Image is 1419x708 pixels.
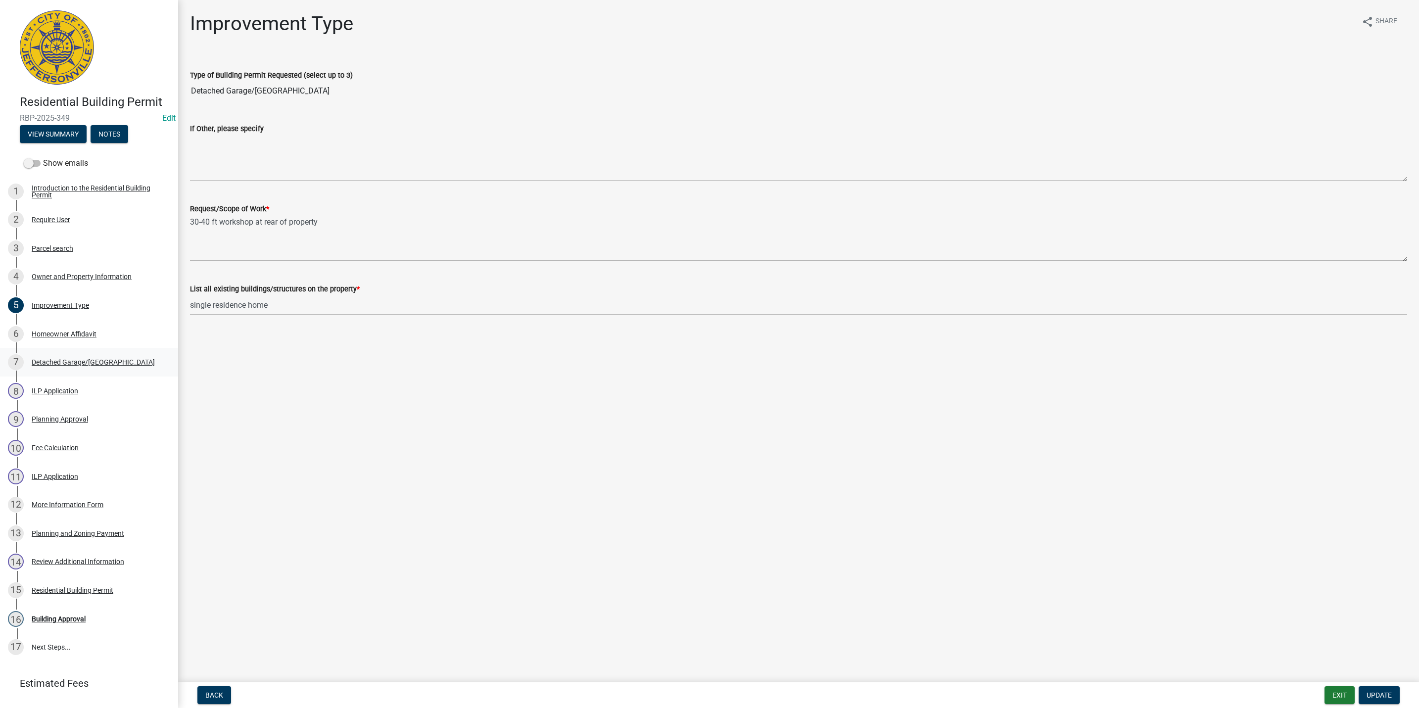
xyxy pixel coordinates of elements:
[8,326,24,342] div: 6
[8,639,24,655] div: 17
[32,416,88,423] div: Planning Approval
[32,501,103,508] div: More Information Form
[20,113,158,123] span: RBP-2025-349
[8,554,24,569] div: 14
[32,587,113,594] div: Residential Building Permit
[32,185,162,198] div: Introduction to the Residential Building Permit
[8,611,24,627] div: 16
[32,530,124,537] div: Planning and Zoning Payment
[1362,16,1373,28] i: share
[8,212,24,228] div: 2
[8,582,24,598] div: 15
[32,444,79,451] div: Fee Calculation
[32,558,124,565] div: Review Additional Information
[24,157,88,169] label: Show emails
[8,525,24,541] div: 13
[32,302,89,309] div: Improvement Type
[32,245,73,252] div: Parcel search
[162,113,176,123] wm-modal-confirm: Edit Application Number
[20,95,170,109] h4: Residential Building Permit
[1354,12,1405,31] button: shareShare
[91,125,128,143] button: Notes
[8,411,24,427] div: 9
[8,469,24,484] div: 11
[190,126,264,133] label: If Other, please specify
[32,473,78,480] div: ILP Application
[1367,691,1392,699] span: Update
[8,269,24,284] div: 4
[20,125,87,143] button: View Summary
[1359,686,1400,704] button: Update
[197,686,231,704] button: Back
[8,354,24,370] div: 7
[8,440,24,456] div: 10
[91,131,128,139] wm-modal-confirm: Notes
[8,497,24,513] div: 12
[190,206,269,213] label: Request/Scope of Work
[20,10,94,85] img: City of Jeffersonville, Indiana
[8,240,24,256] div: 3
[8,383,24,399] div: 8
[1375,16,1397,28] span: Share
[190,12,353,36] h1: Improvement Type
[32,359,155,366] div: Detached Garage/[GEOGRAPHIC_DATA]
[190,286,360,293] label: List all existing buildings/structures on the property
[162,113,176,123] a: Edit
[190,72,353,79] label: Type of Building Permit Requested (select up to 3)
[32,387,78,394] div: ILP Application
[1324,686,1355,704] button: Exit
[32,615,86,622] div: Building Approval
[205,691,223,699] span: Back
[32,273,132,280] div: Owner and Property Information
[8,297,24,313] div: 5
[32,330,96,337] div: Homeowner Affidavit
[20,131,87,139] wm-modal-confirm: Summary
[8,673,162,693] a: Estimated Fees
[8,184,24,199] div: 1
[32,216,70,223] div: Require User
